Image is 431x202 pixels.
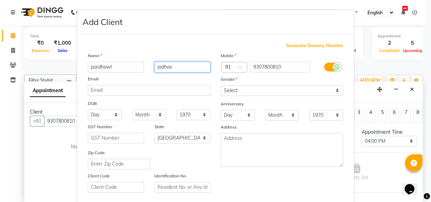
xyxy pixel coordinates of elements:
[154,124,164,130] label: State
[286,42,343,49] span: Generate Dummy Number
[88,100,97,107] label: DOB
[88,182,144,193] input: Client Code
[154,173,187,179] label: Identification No.
[88,173,110,179] label: Client Code
[83,16,122,28] h4: Add Client
[88,150,105,156] label: Zip Code
[221,124,237,130] label: Address
[250,62,310,72] input: Mobile
[88,62,144,72] input: First Name
[88,85,210,96] input: Email
[154,182,211,193] input: Resident No. or Any Id
[88,76,99,82] label: Email
[88,159,150,169] input: Enter Zip Code
[88,124,112,130] label: GST Number
[88,53,102,59] label: Name
[88,133,144,143] input: GST Number
[221,101,244,107] label: Anniversary
[221,53,236,59] label: Mobile
[154,62,211,72] input: Last Name
[221,76,237,82] label: Gender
